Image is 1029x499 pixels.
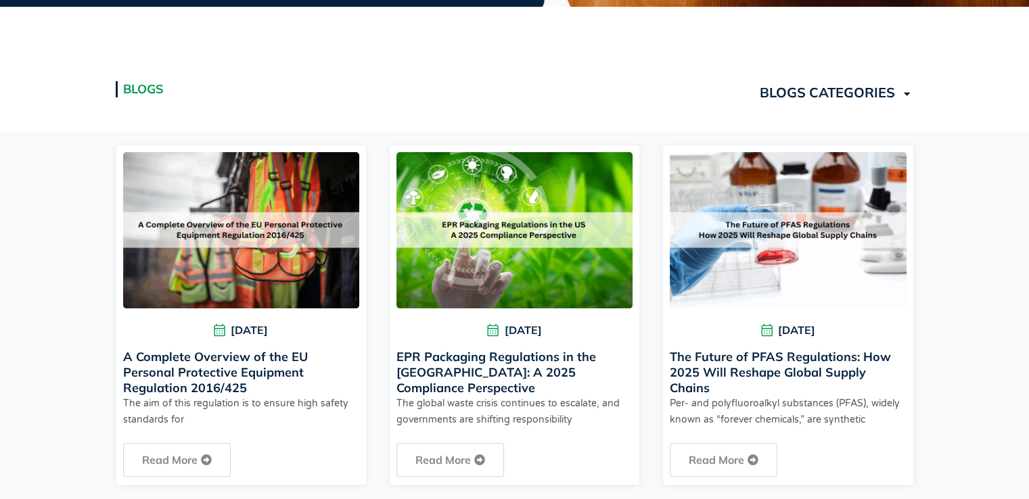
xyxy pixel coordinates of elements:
[670,443,777,477] a: Read more about The Future of PFAS Regulations: How 2025 Will Reshape Global Supply Chains
[123,81,508,97] h2: Blogs
[396,322,633,339] span: [DATE]
[670,349,891,396] a: The Future of PFAS Regulations: How 2025 Will Reshape Global Supply Chains
[396,349,596,396] a: EPR Packaging Regulations in the [GEOGRAPHIC_DATA]: A 2025 Compliance Perspective
[123,443,231,477] a: Read more about A Complete Overview of the EU Personal Protective Equipment Regulation 2016/425
[670,322,906,339] span: [DATE]
[751,74,921,111] a: BLOGS CATEGORIES
[396,443,504,477] a: Read more about EPR Packaging Regulations in the US: A 2025 Compliance Perspective
[123,322,359,339] span: [DATE]
[123,349,308,396] a: A Complete Overview of the EU Personal Protective Equipment Regulation 2016/425
[670,396,906,428] p: Per- and polyfluoroalkyl substances (PFAS), widely known as “forever chemicals,” are synthetic
[396,396,633,428] p: The global waste crisis continues to escalate, and governments are shifting responsibility
[123,396,359,428] p: The aim of this regulation is to ensure high safety standards for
